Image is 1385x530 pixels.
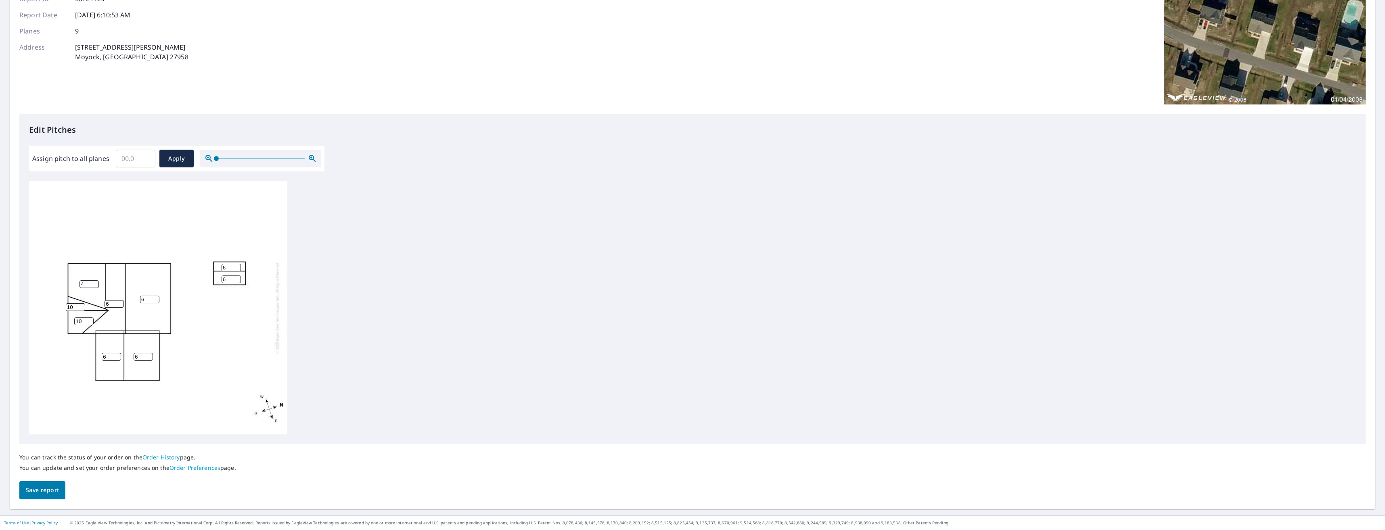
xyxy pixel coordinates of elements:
[116,147,155,170] input: 00.0
[75,10,131,20] p: [DATE] 6:10:53 AM
[142,453,180,461] a: Order History
[4,520,29,526] a: Terms of Use
[19,26,68,36] p: Planes
[19,42,68,62] p: Address
[159,150,194,167] button: Apply
[70,520,1381,526] p: © 2025 Eagle View Technologies, Inc. and Pictometry International Corp. All Rights Reserved. Repo...
[19,464,236,472] p: You can update and set your order preferences on the page.
[169,464,220,472] a: Order Preferences
[32,154,109,163] label: Assign pitch to all planes
[166,154,187,164] span: Apply
[19,10,68,20] p: Report Date
[29,124,1356,136] p: Edit Pitches
[26,485,59,495] span: Save report
[75,26,79,36] p: 9
[31,520,58,526] a: Privacy Policy
[75,42,188,62] p: [STREET_ADDRESS][PERSON_NAME] Moyock, [GEOGRAPHIC_DATA] 27958
[19,454,236,461] p: You can track the status of your order on the page.
[19,481,65,499] button: Save report
[4,520,58,525] p: |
